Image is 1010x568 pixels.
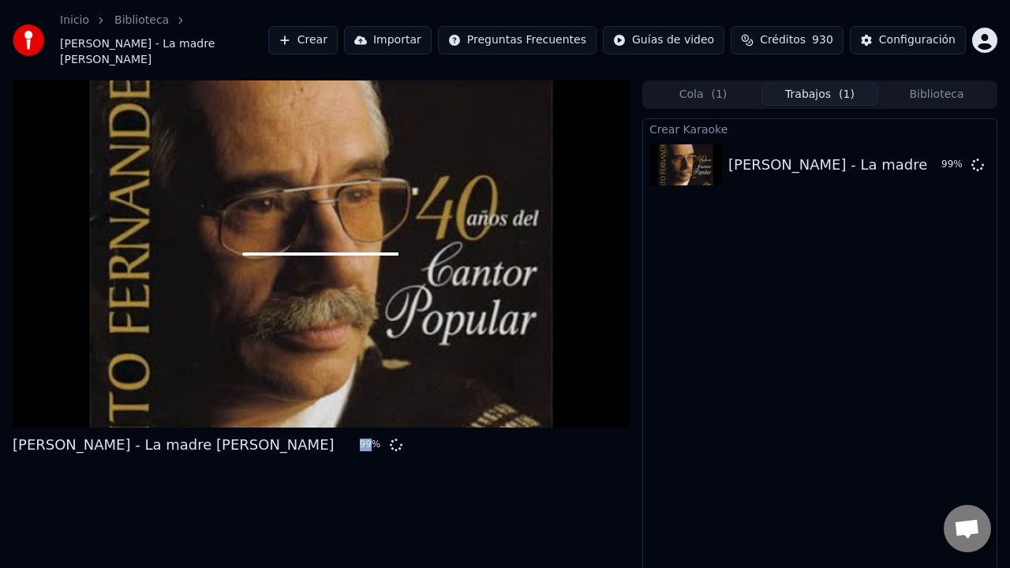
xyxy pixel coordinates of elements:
div: Crear Karaoke [643,119,997,138]
button: Cola [645,83,761,106]
span: Créditos [760,32,806,48]
img: youka [13,24,44,56]
span: ( 1 ) [711,87,727,103]
div: 99 % [360,439,383,451]
button: Configuración [850,26,966,54]
a: Biblioteca [114,13,169,28]
div: [PERSON_NAME] - La madre [PERSON_NAME] [13,434,335,456]
button: Preguntas Frecuentes [438,26,597,54]
nav: breadcrumb [60,13,268,68]
div: 99 % [941,159,965,171]
span: ( 1 ) [839,87,855,103]
span: [PERSON_NAME] - La madre [PERSON_NAME] [60,36,268,68]
button: Trabajos [761,83,878,106]
button: Créditos930 [731,26,844,54]
button: Crear [268,26,338,54]
a: Inicio [60,13,89,28]
div: Chat abierto [944,505,991,552]
button: Biblioteca [878,83,995,106]
span: 930 [812,32,833,48]
button: Importar [344,26,432,54]
button: Guías de video [603,26,724,54]
div: Configuración [879,32,956,48]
